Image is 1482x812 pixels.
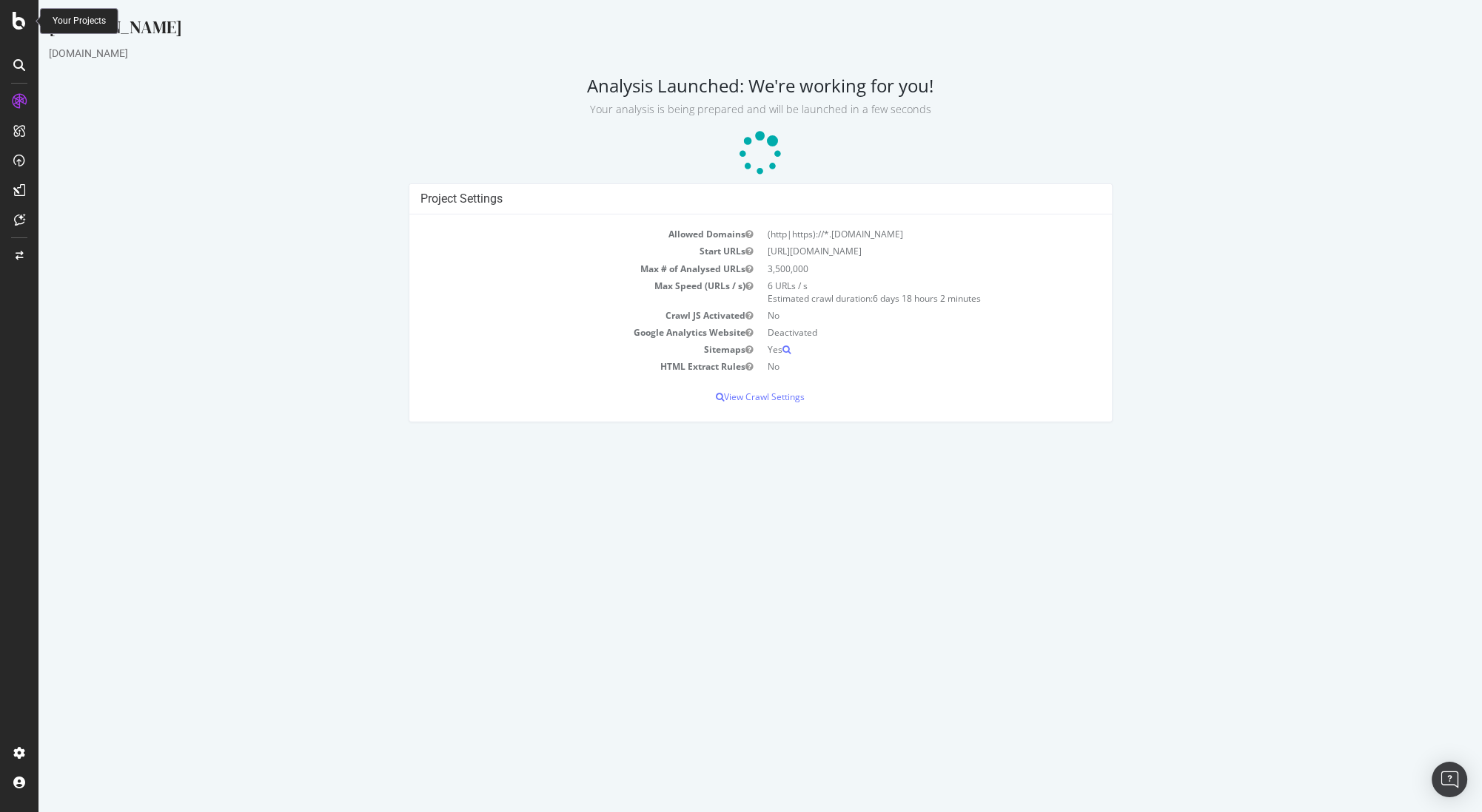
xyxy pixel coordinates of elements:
[10,15,1433,46] div: [DOMAIN_NAME]
[834,292,942,305] span: 6 days 18 hours 2 minutes
[382,226,722,243] td: Allowed Domains
[10,75,1433,117] h2: Analysis Launched: We're working for you!
[10,46,1433,61] div: [DOMAIN_NAME]
[722,243,1062,260] td: [URL][DOMAIN_NAME]
[382,260,722,277] td: Max # of Analysed URLs
[722,324,1062,341] td: Deactivated
[722,358,1062,375] td: No
[382,307,722,324] td: Crawl JS Activated
[382,192,1062,206] h4: Project Settings
[382,358,722,375] td: HTML Extract Rules
[382,390,1062,403] p: View Crawl Settings
[382,277,722,307] td: Max Speed (URLs / s)
[53,15,106,27] div: Your Projects
[722,307,1062,324] td: No
[722,341,1062,358] td: Yes
[382,324,722,341] td: Google Analytics Website
[382,243,722,260] td: Start URLs
[722,277,1062,307] td: 6 URLs / s Estimated crawl duration:
[382,341,722,358] td: Sitemaps
[722,260,1062,277] td: 3,500,000
[722,226,1062,243] td: (http|https)://*.[DOMAIN_NAME]
[551,102,893,116] small: Your analysis is being prepared and will be launched in a few seconds
[1432,762,1467,797] div: Open Intercom Messenger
